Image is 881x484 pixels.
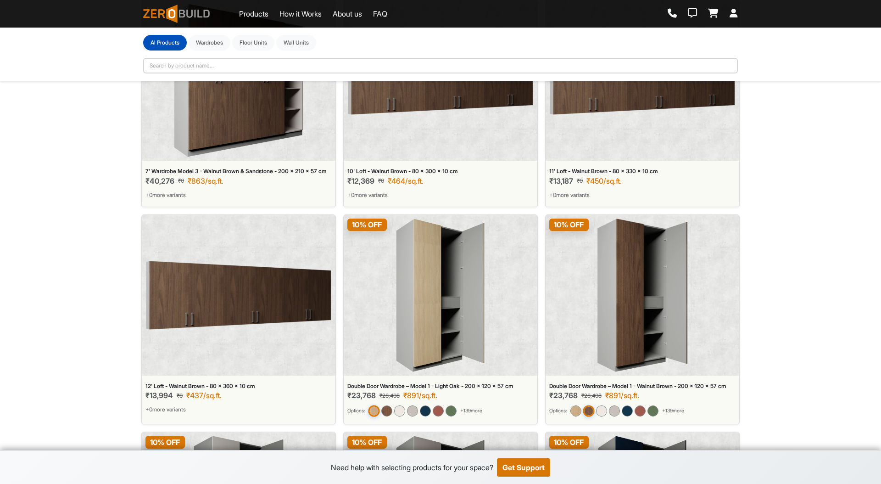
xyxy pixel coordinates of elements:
a: 12' Loft - Walnut Brown - 80 x 360 x 10 cm12' Loft - Walnut Brown - 80 x 360 x 10 cm₹13,994₹0₹437... [141,214,336,425]
button: Al Products [143,35,187,51]
span: 10 % OFF [347,219,387,231]
div: 7' Wardrobe Model 3 - Walnut Brown & Sandstone - 200 x 210 x 57 cm [145,168,332,174]
a: FAQ [373,8,387,19]
a: Double Door Wardrobe – Model 1 - Walnut Brown - 200 x 120 x 57 cm10% OFFDouble Door Wardrobe – Mo... [545,214,740,425]
div: Double Door Wardrobe – Model 1 - Walnut Brown - 200 x 120 x 57 cm [549,383,736,389]
img: Double Door Wardrobe – Model 1 - Sandstone - 200 x 120 x 57 cm [609,405,620,416]
button: Get Support [497,458,550,477]
div: ₹450/sq.ft. [586,177,622,186]
span: + 0 more variants [145,191,186,199]
span: ₹0 [378,177,384,185]
div: 10' Loft - Walnut Brown - 80 x 300 x 10 cm [347,168,534,174]
div: 11' Loft - Walnut Brown - 80 x 330 x 10 cm [549,168,736,174]
button: Floor Units [232,35,274,51]
span: ₹26,408 [581,392,602,400]
img: Double Door Wardrobe – Model 1 - Light Oak - 200 x 120 x 57 cm [396,219,485,372]
div: ₹437/sq.ft. [186,391,222,400]
img: Double Door Wardrobe – Model 1 - Light Oak - 200 x 120 x 57 cm [368,405,379,417]
a: Double Door Wardrobe – Model 1 - Light Oak - 200 x 120 x 57 cm10% OFFDouble Door Wardrobe – Model... [343,214,538,425]
img: Double Door Wardrobe – Model 1 - Earth Brown - 200 x 120 x 57 cm [635,405,646,416]
span: + 0 more variants [145,405,186,414]
span: 10 % OFF [347,436,387,448]
a: Login [730,9,738,19]
div: Double Door Wardrobe – Model 1 - Light Oak - 200 x 120 x 57 cm [347,383,534,389]
span: ₹23,768 [347,391,376,400]
span: ₹26,408 [379,392,400,400]
button: Wardrobes [189,35,230,51]
img: Double Door Wardrobe – Model 1 - Walnut Brown - 200 x 120 x 57 cm [597,219,688,372]
div: ₹891/sq.ft. [605,391,639,400]
span: ₹12,369 [347,177,374,186]
span: + 0 more variants [549,191,590,199]
span: ₹40,276 [145,177,174,186]
span: ₹0 [177,392,183,400]
span: 10 % OFF [549,436,589,448]
span: 10 % OFF [549,219,589,231]
span: ₹23,768 [549,391,578,400]
span: ₹0 [178,177,184,185]
img: Double Door Wardrobe – Model 1 - Light Oak - 200 x 120 x 57 cm [570,405,581,416]
div: Need help with selecting products for your space? [331,462,493,473]
div: 12' Loft - Walnut Brown - 80 x 360 x 10 cm [145,383,332,389]
a: About us [333,8,362,19]
img: Double Door Wardrobe – Model 1 - Graphite Blue - 200 x 120 x 57 cm [420,405,431,416]
span: ₹13,994 [145,391,173,400]
span: + 139 more [662,407,684,415]
div: ₹863/sq.ft. [188,177,223,186]
small: Options: [549,407,567,415]
a: How it Works [279,8,322,19]
input: Search by product name... [143,58,738,73]
span: ₹0 [577,177,583,185]
span: + 139 more [460,407,482,415]
img: Double Door Wardrobe – Model 1 - Earth Brown - 200 x 120 x 57 cm [433,405,444,416]
div: ₹891/sq.ft. [403,391,437,400]
img: Double Door Wardrobe – Model 1 - English Green - 200 x 120 x 57 cm [446,405,457,416]
a: Products [239,8,268,19]
span: 10 % OFF [145,436,185,448]
img: Double Door Wardrobe – Model 1 - Graphite Blue - 200 x 120 x 57 cm [622,405,633,416]
small: Options: [347,407,365,415]
img: 12' Loft - Walnut Brown - 80 x 360 x 10 cm [145,219,332,372]
img: Double Door Wardrobe – Model 1 - Walnut Brown - 200 x 120 x 57 cm [583,405,594,417]
img: Double Door Wardrobe – Model 1 - Walnut Brown - 200 x 120 x 57 cm [381,405,392,416]
img: Double Door Wardrobe – Model 1 - Ivory Cream - 200 x 120 x 57 cm [596,405,607,416]
button: Wall Units [276,35,316,51]
img: ZeroBuild logo [143,5,210,23]
img: Double Door Wardrobe – Model 1 - Sandstone - 200 x 120 x 57 cm [407,405,418,416]
div: ₹464/sq.ft. [388,177,424,186]
span: ₹13,187 [549,177,573,186]
img: Double Door Wardrobe – Model 1 - Ivory Cream - 200 x 120 x 57 cm [394,405,405,416]
span: + 0 more variants [347,191,388,199]
img: Double Door Wardrobe – Model 1 - English Green - 200 x 120 x 57 cm [647,405,658,416]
